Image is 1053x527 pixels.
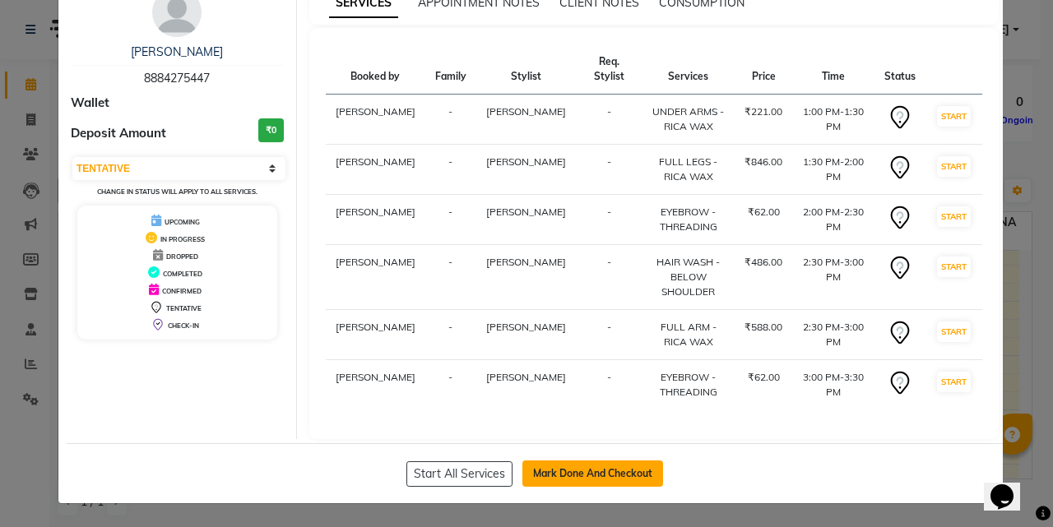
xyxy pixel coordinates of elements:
[576,310,642,360] td: -
[745,370,782,385] div: ₹62.00
[97,187,257,196] small: Change in status will apply to all services.
[326,245,425,310] td: [PERSON_NAME]
[576,195,642,245] td: -
[576,95,642,145] td: -
[745,320,782,335] div: ₹588.00
[874,44,925,95] th: Status
[792,245,874,310] td: 2:30 PM-3:00 PM
[937,206,971,227] button: START
[937,257,971,277] button: START
[576,360,642,410] td: -
[71,124,166,143] span: Deposit Amount
[792,360,874,410] td: 3:00 PM-3:30 PM
[652,320,726,349] div: FULL ARM - RICA WAX
[326,310,425,360] td: [PERSON_NAME]
[576,145,642,195] td: -
[937,156,971,177] button: START
[425,44,476,95] th: Family
[984,461,1037,511] iframe: chat widget
[166,252,198,261] span: DROPPED
[486,321,566,333] span: [PERSON_NAME]
[792,95,874,145] td: 1:00 PM-1:30 PM
[168,321,199,330] span: CHECK-IN
[163,270,202,278] span: COMPLETED
[745,255,782,270] div: ₹486.00
[166,304,202,312] span: TENTATIVE
[425,145,476,195] td: -
[425,310,476,360] td: -
[486,371,566,383] span: [PERSON_NAME]
[792,145,874,195] td: 1:30 PM-2:00 PM
[937,106,971,127] button: START
[652,104,726,134] div: UNDER ARMS - RICA WAX
[162,287,202,295] span: CONFIRMED
[425,360,476,410] td: -
[652,205,726,234] div: EYEBROW - THREADING
[326,44,425,95] th: Booked by
[652,155,726,184] div: FULL LEGS - RICA WAX
[406,461,513,487] button: Start All Services
[792,195,874,245] td: 2:00 PM-2:30 PM
[576,245,642,310] td: -
[425,245,476,310] td: -
[486,155,566,168] span: [PERSON_NAME]
[476,44,576,95] th: Stylist
[486,206,566,218] span: [PERSON_NAME]
[326,360,425,410] td: [PERSON_NAME]
[144,71,210,86] span: 8884275447
[486,105,566,118] span: [PERSON_NAME]
[258,118,284,142] h3: ₹0
[792,310,874,360] td: 2:30 PM-3:00 PM
[937,321,971,342] button: START
[425,195,476,245] td: -
[642,44,735,95] th: Services
[792,44,874,95] th: Time
[522,460,663,487] button: Mark Done And Checkout
[745,155,782,169] div: ₹846.00
[425,95,476,145] td: -
[576,44,642,95] th: Req. Stylist
[326,195,425,245] td: [PERSON_NAME]
[486,256,566,268] span: [PERSON_NAME]
[745,205,782,220] div: ₹62.00
[326,145,425,195] td: [PERSON_NAME]
[71,94,109,113] span: Wallet
[735,44,792,95] th: Price
[937,372,971,392] button: START
[652,255,726,299] div: HAIR WASH - BELOW SHOULDER
[131,44,223,59] a: [PERSON_NAME]
[326,95,425,145] td: [PERSON_NAME]
[745,104,782,119] div: ₹221.00
[165,218,200,226] span: UPCOMING
[160,235,205,243] span: IN PROGRESS
[652,370,726,400] div: EYEBROW - THREADING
